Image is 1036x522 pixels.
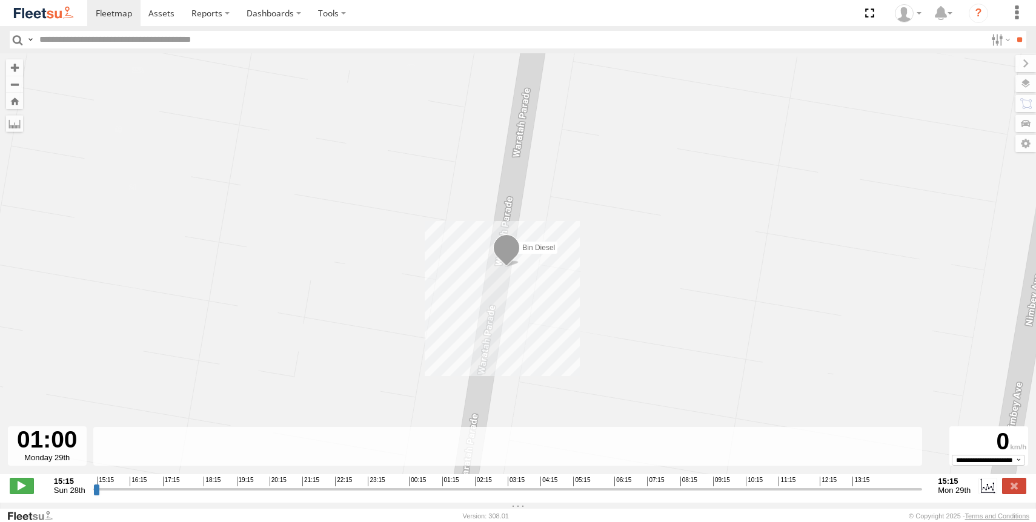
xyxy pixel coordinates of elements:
[986,31,1012,48] label: Search Filter Options
[25,31,35,48] label: Search Query
[6,115,23,132] label: Measure
[54,477,85,486] strong: 15:15
[909,512,1029,520] div: © Copyright 2025 -
[6,59,23,76] button: Zoom in
[891,4,926,22] div: Katy Horvath
[130,477,147,486] span: 16:15
[1015,135,1036,152] label: Map Settings
[54,486,85,495] span: Sun 28th Sep 2025
[97,477,114,486] span: 15:15
[1002,478,1026,494] label: Close
[852,477,869,486] span: 13:15
[10,478,34,494] label: Play/Stop
[6,93,23,109] button: Zoom Home
[270,477,287,486] span: 20:15
[409,477,426,486] span: 00:15
[7,510,62,522] a: Visit our Website
[540,477,557,486] span: 04:15
[647,477,664,486] span: 07:15
[163,477,180,486] span: 17:15
[969,4,988,23] i: ?
[965,512,1029,520] a: Terms and Conditions
[938,477,971,486] strong: 15:15
[475,477,492,486] span: 02:15
[508,477,525,486] span: 03:15
[938,486,971,495] span: Mon 29th Sep 2025
[12,5,75,21] img: fleetsu-logo-horizontal.svg
[302,477,319,486] span: 21:15
[463,512,509,520] div: Version: 308.01
[522,243,555,252] span: Bin Diesel
[614,477,631,486] span: 06:15
[368,477,385,486] span: 23:15
[6,76,23,93] button: Zoom out
[951,428,1026,455] div: 0
[680,477,697,486] span: 08:15
[237,477,254,486] span: 19:15
[713,477,730,486] span: 09:15
[573,477,590,486] span: 05:15
[746,477,763,486] span: 10:15
[204,477,221,486] span: 18:15
[779,477,795,486] span: 11:15
[335,477,352,486] span: 22:15
[820,477,837,486] span: 12:15
[442,477,459,486] span: 01:15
